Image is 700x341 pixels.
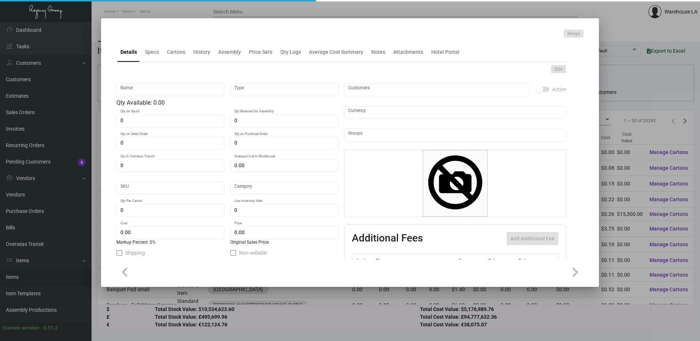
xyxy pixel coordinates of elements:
[348,132,562,138] input: Add new..
[116,98,338,107] div: Qty Available: 0.00
[431,48,459,56] div: Hotel Portal
[456,254,486,267] th: Cost
[517,254,550,267] th: Price type
[567,31,580,37] span: Merge
[43,324,58,332] div: 0.51.2
[120,48,137,56] div: Details
[193,48,210,56] div: History
[510,236,555,241] span: Add Additional Fee
[551,65,566,73] button: Edit
[374,254,456,267] th: Type
[487,254,517,267] th: Price
[125,248,145,257] span: Shipping
[239,248,267,257] span: Non-sellable
[555,66,562,72] span: Edit
[309,48,363,56] div: Average Cost Summary
[371,48,385,56] div: Notes
[393,48,423,56] div: Attachments
[352,232,423,245] h2: Additional Fees
[218,48,241,56] div: Assembly
[564,30,584,38] button: Merge
[348,87,526,93] input: Add new..
[167,48,185,56] div: Cartons
[3,324,40,332] div: Current version:
[352,254,375,267] th: Active
[280,48,301,56] div: Qty Logs
[249,48,272,56] div: Price Sets
[145,48,159,56] div: Specs
[552,85,566,94] span: Active
[507,232,558,245] button: Add Additional Fee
